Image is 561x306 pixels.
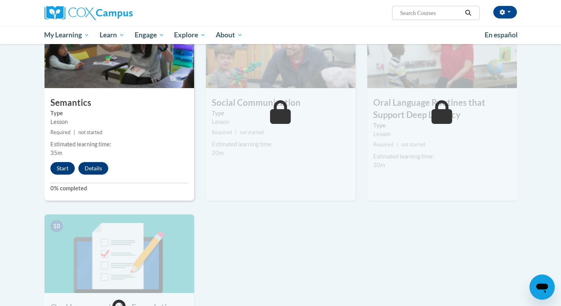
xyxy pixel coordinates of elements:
[373,121,511,130] label: Type
[373,142,393,147] span: Required
[50,109,188,118] label: Type
[367,97,517,121] h3: Oral Language Routines that Support Deep Literacy
[50,118,188,126] div: Lesson
[50,140,188,149] div: Estimated learning time:
[44,6,133,20] img: Cox Campus
[373,152,511,161] div: Estimated learning time:
[399,8,462,18] input: Search Courses
[367,9,517,88] img: Course Image
[50,129,70,135] span: Required
[212,118,350,126] div: Lesson
[94,26,130,44] a: Learn
[235,129,237,135] span: |
[78,129,102,135] span: not started
[373,162,385,168] span: 30m
[212,140,350,149] div: Estimated learning time:
[206,97,355,109] h3: Social Communication
[480,27,523,43] a: En español
[212,129,232,135] span: Required
[44,6,194,20] a: Cox Campus
[401,142,425,147] span: not started
[530,275,555,300] iframe: Button to launch messaging window
[44,9,194,88] img: Course Image
[78,162,108,175] button: Details
[396,142,398,147] span: |
[240,129,264,135] span: not started
[135,30,164,40] span: Engage
[206,9,355,88] img: Course Image
[50,220,63,232] span: 10
[44,30,89,40] span: My Learning
[74,129,75,135] span: |
[212,109,350,118] label: Type
[39,26,95,44] a: My Learning
[100,30,124,40] span: Learn
[216,30,243,40] span: About
[44,214,194,293] img: Course Image
[211,26,248,44] a: About
[130,26,169,44] a: Engage
[50,184,188,193] label: 0% completed
[169,26,211,44] a: Explore
[174,30,206,40] span: Explore
[373,130,511,138] div: Lesson
[33,26,529,44] div: Main menu
[462,8,474,18] button: Search
[485,31,518,39] span: En español
[44,97,194,109] h3: Semantics
[493,6,517,18] button: Account Settings
[212,149,224,156] span: 20m
[50,149,62,156] span: 35m
[50,162,75,175] button: Start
